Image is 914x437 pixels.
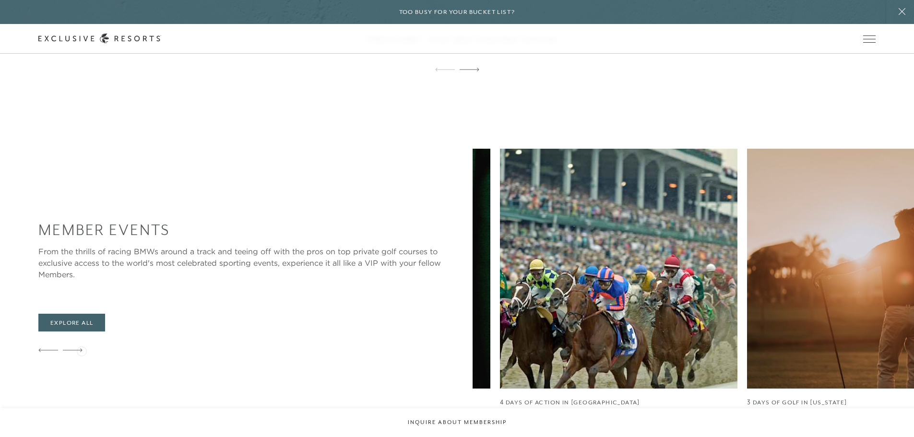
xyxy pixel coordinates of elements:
figcaption: 4 Days of Action in [GEOGRAPHIC_DATA] [500,398,737,407]
a: Explore All [38,314,105,332]
div: From the thrills of racing BMWs around a track and teeing off with the pros on top private golf c... [38,246,463,280]
button: Open navigation [863,35,876,42]
h6: Too busy for your bucket list? [399,8,515,17]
